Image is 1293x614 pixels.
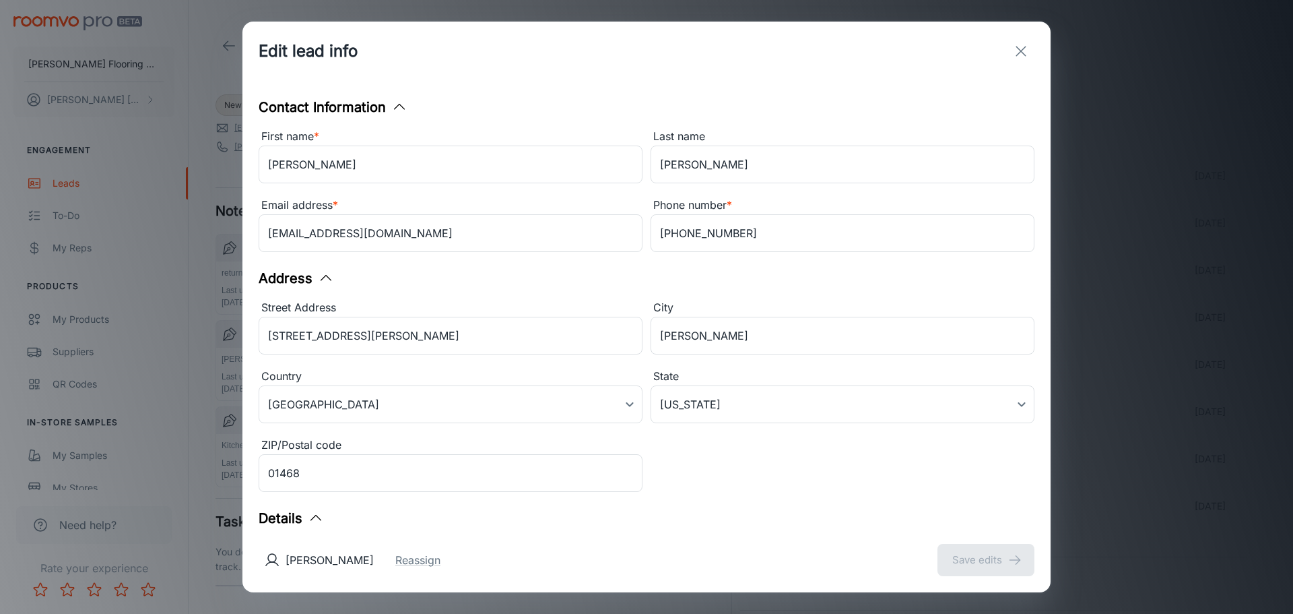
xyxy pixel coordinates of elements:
[651,368,1034,386] div: State
[259,368,642,386] div: Country
[259,317,642,355] input: 2412 Northwest Passage
[259,39,358,63] h1: Edit lead info
[259,268,334,288] button: Address
[651,386,1034,423] div: [US_STATE]
[259,214,642,252] input: myname@example.com
[259,146,642,183] input: John
[259,454,642,492] input: J1U 3L7
[651,214,1034,252] input: +1 439-123-4567
[651,146,1034,183] input: Doe
[259,508,324,528] button: Details
[651,197,1034,214] div: Phone number
[259,128,642,146] div: First name
[395,552,440,568] button: Reassign
[651,299,1034,317] div: City
[259,299,642,317] div: Street Address
[1007,38,1034,65] button: exit
[259,97,407,117] button: Contact Information
[259,437,642,454] div: ZIP/Postal code
[286,552,374,568] p: [PERSON_NAME]
[651,128,1034,146] div: Last name
[259,197,642,214] div: Email address
[651,317,1034,355] input: Whitehorse
[259,386,642,423] div: [GEOGRAPHIC_DATA]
